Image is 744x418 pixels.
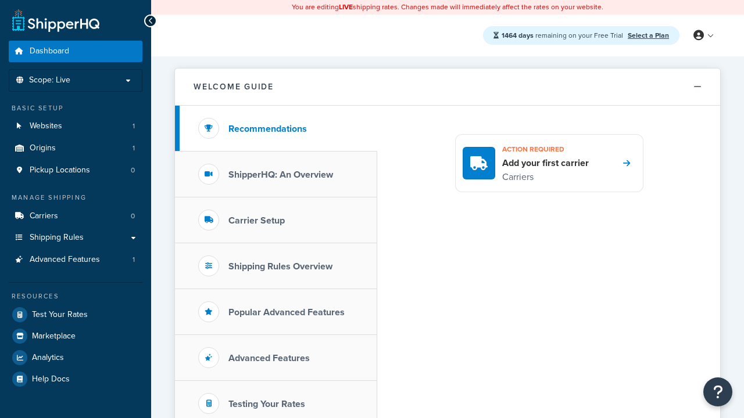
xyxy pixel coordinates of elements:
[9,116,142,137] li: Websites
[228,353,310,363] h3: Advanced Features
[703,377,732,406] button: Open Resource Center
[133,143,135,153] span: 1
[9,347,142,368] a: Analytics
[502,142,589,157] h3: Action required
[30,165,90,175] span: Pickup Locations
[9,249,142,271] li: Advanced Features
[9,103,142,113] div: Basic Setup
[228,307,345,318] h3: Popular Advanced Features
[228,170,333,180] h3: ShipperHQ: An Overview
[9,193,142,203] div: Manage Shipping
[9,206,142,227] a: Carriers0
[32,374,70,384] span: Help Docs
[30,46,69,56] span: Dashboard
[9,116,142,137] a: Websites1
[9,369,142,390] a: Help Docs
[30,233,84,243] span: Shipping Rules
[9,138,142,159] li: Origins
[30,211,58,221] span: Carriers
[339,2,353,12] b: LIVE
[131,165,135,175] span: 0
[32,310,88,320] span: Test Your Rates
[9,227,142,248] a: Shipping Rules
[175,69,720,106] button: Welcome Guide
[228,261,332,272] h3: Shipping Rules Overview
[133,255,135,265] span: 1
[228,215,285,226] h3: Carrier Setup
[9,138,142,159] a: Origins1
[502,30,534,41] strong: 1464 days
[9,206,142,227] li: Carriers
[30,121,62,131] span: Websites
[9,326,142,347] a: Marketplace
[29,75,70,85] span: Scope: Live
[32,353,64,363] span: Analytics
[9,160,142,181] li: Pickup Locations
[9,304,142,325] a: Test Your Rates
[30,143,56,153] span: Origins
[502,157,589,170] h4: Add your first carrier
[9,41,142,62] a: Dashboard
[194,82,274,91] h2: Welcome Guide
[228,124,307,134] h3: Recommendations
[9,160,142,181] a: Pickup Locations0
[628,30,669,41] a: Select a Plan
[502,30,625,41] span: remaining on your Free Trial
[133,121,135,131] span: 1
[30,255,100,265] span: Advanced Features
[228,399,305,409] h3: Testing Your Rates
[32,331,76,341] span: Marketplace
[9,249,142,271] a: Advanced Features1
[9,291,142,301] div: Resources
[502,170,589,185] p: Carriers
[131,211,135,221] span: 0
